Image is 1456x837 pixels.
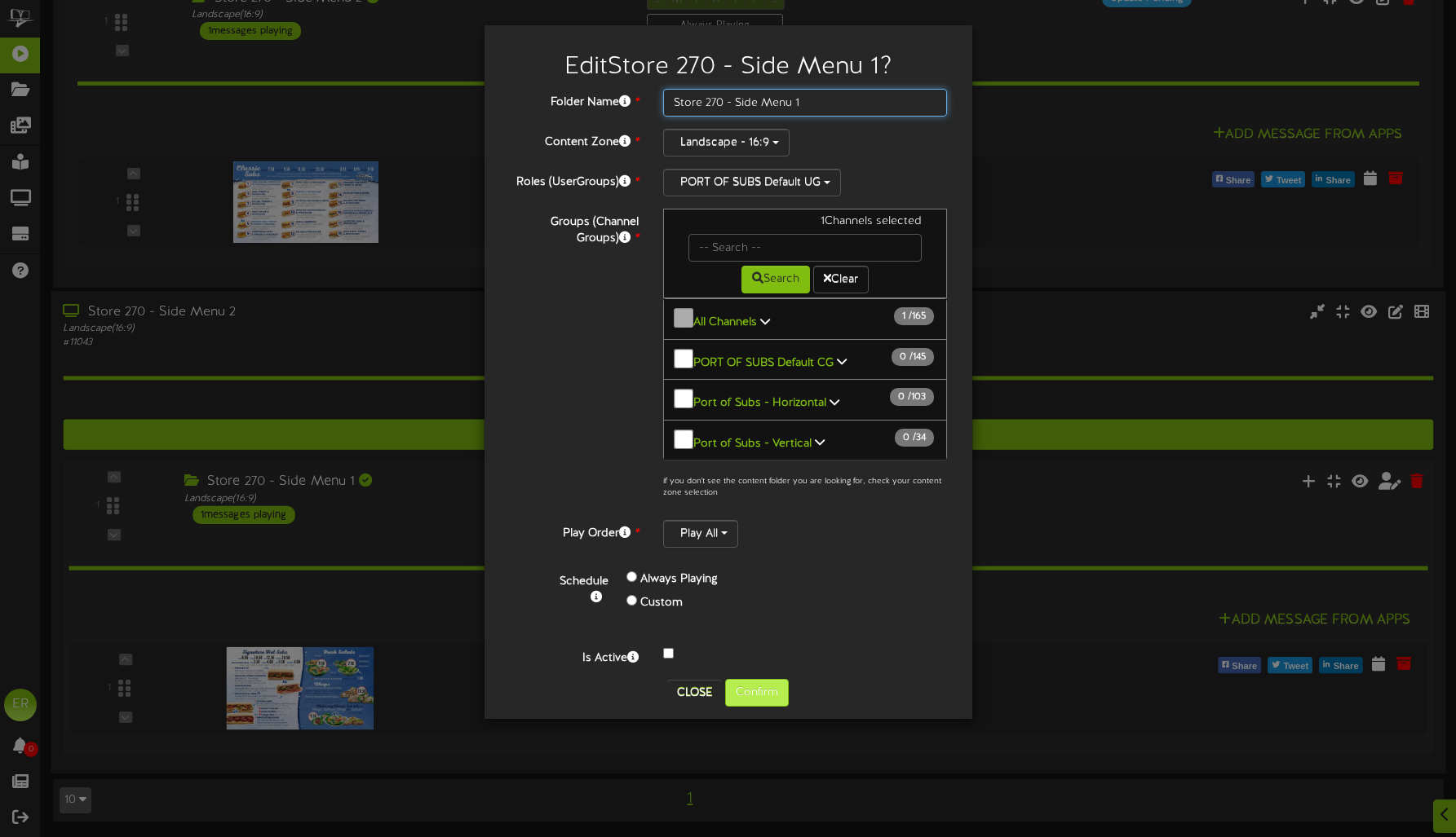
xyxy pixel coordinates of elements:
b: Port of Subs - Vertical [693,437,812,449]
label: Groups (Channel Groups) [497,209,651,247]
button: PORT OF SUBS Default CG 0 /145 [663,339,948,381]
button: PORT OF SUBS Default UG [663,169,841,196]
b: PORT OF SUBS Default CG [693,356,834,368]
span: 0 [898,391,908,403]
label: Always Playing [640,571,718,588]
button: Play All [663,520,738,548]
div: 1 Channels selected [676,214,935,234]
button: Port of Subs - Horizontal 0 /103 [663,379,948,421]
span: 1 [902,311,909,322]
label: Is Active [497,645,651,667]
button: Clear [813,266,869,293]
label: Roles (UserGroups) [497,169,651,191]
span: / 103 [890,388,934,406]
button: Confirm [725,679,789,707]
h2: Edit Store 270 - Side Menu 1 ? [509,54,948,81]
input: -- Search -- [688,234,923,262]
button: All Channels 1 /165 [663,298,948,340]
label: Custom [640,595,683,611]
span: / 165 [894,307,934,325]
span: / 145 [892,348,934,366]
button: Close [667,680,722,706]
label: Content Zone [497,129,651,151]
input: Folder Name [663,89,948,117]
span: / 34 [895,429,934,447]
span: 0 [900,351,909,363]
b: Port of Subs - Horizontal [693,397,826,409]
button: Landscape - 16:9 [663,129,790,156]
b: All Channels [693,316,757,328]
label: Play Order [497,520,651,542]
button: Search [741,266,810,293]
label: Folder Name [497,89,651,111]
span: 0 [903,432,913,443]
button: Port of Subs - Vertical 0 /34 [663,420,948,461]
b: Schedule [560,575,609,588]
